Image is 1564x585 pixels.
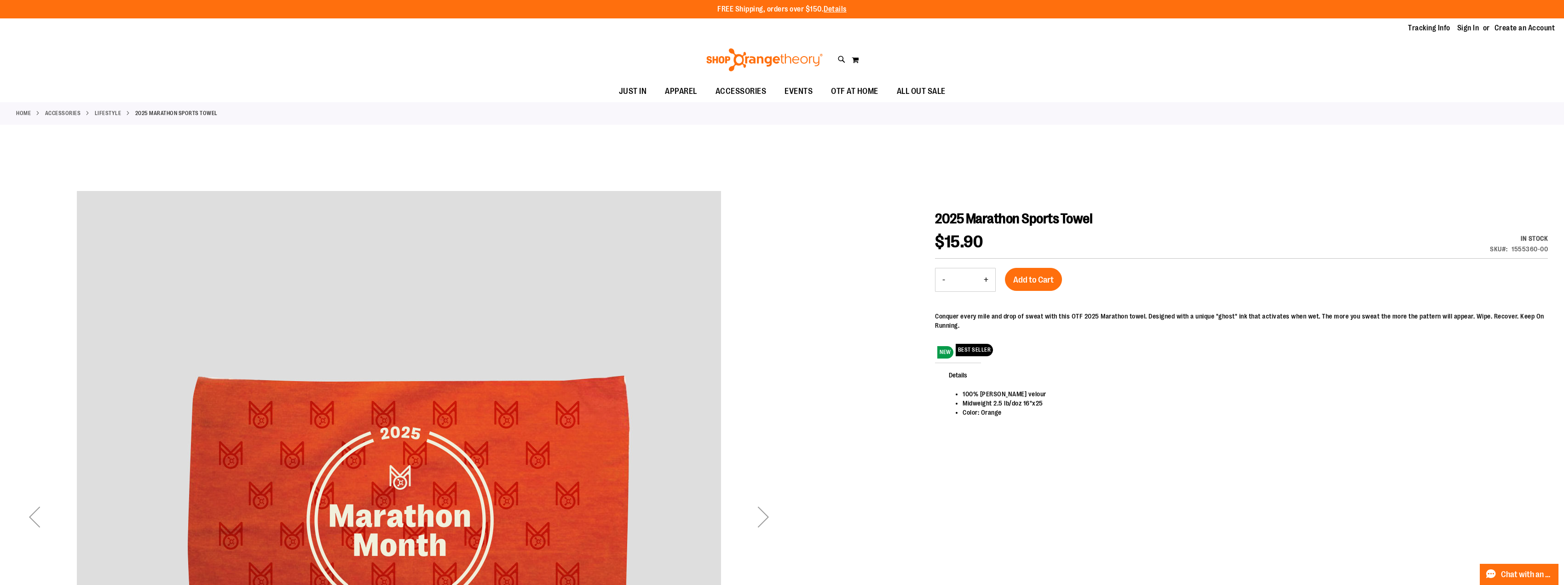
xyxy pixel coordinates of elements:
[1490,245,1508,253] strong: SKU
[1408,23,1450,33] a: Tracking Info
[935,363,981,387] span: Details
[1495,23,1555,33] a: Create an Account
[95,109,121,117] a: Lifestyle
[977,268,995,291] button: Increase product quantity
[1490,234,1548,243] div: Availability
[665,81,697,102] span: APPAREL
[785,81,813,102] span: EVENTS
[135,109,218,117] strong: 2025 Marathon Sports Towel
[705,48,824,71] img: Shop Orangetheory
[952,269,977,291] input: Product quantity
[619,81,647,102] span: JUST IN
[935,268,952,291] button: Decrease product quantity
[1512,244,1548,254] div: 1555360-00
[935,312,1548,330] div: Conquer every mile and drop of sweat with this OTF 2025 Marathon towel. Designed with a unique "g...
[956,344,993,356] span: BEST SELLER
[45,109,81,117] a: ACCESSORIES
[1521,235,1548,242] span: In stock
[1457,23,1479,33] a: Sign In
[897,81,946,102] span: ALL OUT SALE
[716,81,767,102] span: ACCESSORIES
[935,232,983,251] span: $15.90
[1005,268,1062,291] button: Add to Cart
[717,4,847,15] p: FREE Shipping, orders over $150.
[831,81,878,102] span: OTF AT HOME
[1480,564,1559,585] button: Chat with an Expert
[1501,570,1553,579] span: Chat with an Expert
[963,408,1539,417] li: Color: Orange
[1013,275,1054,285] span: Add to Cart
[937,346,953,359] span: NEW
[16,109,31,117] a: Home
[824,5,847,13] a: Details
[935,211,1092,226] span: 2025 Marathon Sports Towel
[963,399,1539,408] li: Midweight 2.5 lb/doz 16"x25
[963,389,1539,399] li: 100% [PERSON_NAME] velour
